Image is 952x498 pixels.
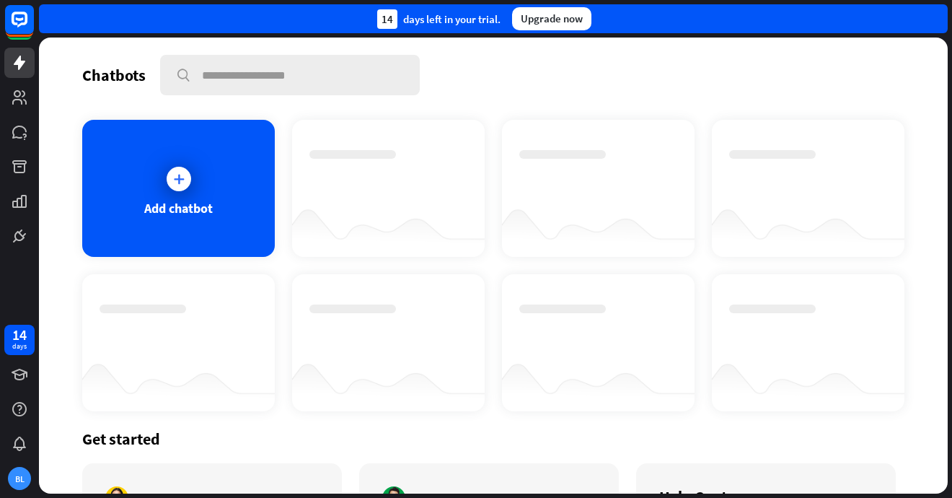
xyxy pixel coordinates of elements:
div: Get started [82,429,904,449]
div: 14 [12,328,27,341]
div: Chatbots [82,65,146,85]
div: days left in your trial. [377,9,501,29]
div: Upgrade now [512,7,591,30]
div: BL [8,467,31,490]
div: days [12,341,27,351]
button: Open LiveChat chat widget [12,6,55,49]
div: 14 [377,9,397,29]
div: Add chatbot [144,200,213,217]
a: 14 days [4,325,35,355]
